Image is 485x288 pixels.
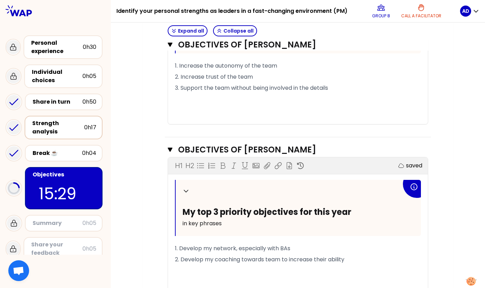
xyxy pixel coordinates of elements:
div: 0h05 [82,219,96,227]
div: 0h50 [82,98,96,106]
div: 0h05 [82,72,96,80]
div: 0h04 [82,149,96,157]
button: Collapse all [213,25,257,36]
button: Call a facilitator [398,1,444,21]
span: 1. Increase the autonomy of the team [175,62,277,70]
div: Ouvrir le chat [8,260,29,281]
div: Share in turn [33,98,82,106]
div: Personal experience [31,39,83,55]
h3: Objectives of [PERSON_NAME] [178,144,404,155]
p: AD [462,8,469,15]
span: 3. Support the team without being involved in the details [175,84,328,92]
span: 2. Develop my coaching towards team to increase their ability [175,255,344,263]
button: Group 8 [369,1,393,21]
p: H2 [185,161,194,171]
div: Summary [33,219,82,227]
button: Expand all [168,25,208,36]
span: 1. Develop my network, especially with BAs [175,244,290,252]
div: 0h30 [83,43,96,51]
div: Objectives [33,171,96,179]
p: H1 [175,161,182,171]
button: Objectives of [PERSON_NAME] [168,144,428,155]
span: 2. Increase trust of the team [175,73,253,81]
p: saved [406,162,422,170]
p: Call a facilitator [401,13,441,19]
p: 15:29 [39,182,89,206]
div: Share your feedback [31,241,82,257]
p: Group 8 [372,13,390,19]
div: Strength analysis [32,119,84,136]
span: in key phrases [183,219,222,227]
div: 0h17 [84,123,96,132]
div: Individual choices [32,68,82,85]
button: AD [460,6,479,17]
div: 0h05 [82,245,96,253]
span: My top 3 priority objectives for this year [183,206,351,218]
div: Break ☕️ [33,149,82,157]
button: Objectives of [PERSON_NAME] [168,39,428,50]
h3: Objectives of [PERSON_NAME] [178,39,404,50]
